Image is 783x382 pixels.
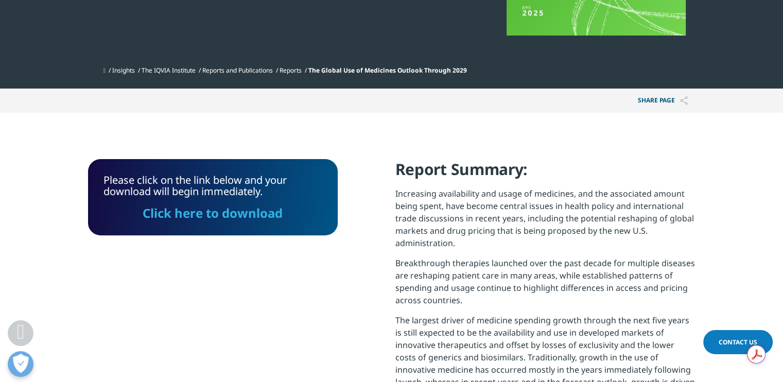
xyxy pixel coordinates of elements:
[103,175,322,220] div: Please click on the link below and your download will begin immediately.
[280,66,302,75] a: Reports
[202,66,273,75] a: Reports and Publications
[395,187,695,257] p: Increasing availability and usage of medicines, and the associated amount being spent, have becom...
[680,96,688,105] img: Share PAGE
[143,204,283,221] a: Click here to download
[630,89,695,113] p: Share PAGE
[8,351,33,377] button: Open Preferences
[703,330,773,354] a: Contact Us
[112,66,135,75] a: Insights
[308,66,467,75] span: The Global Use of Medicines Outlook Through 2029
[142,66,196,75] a: The IQVIA Institute
[395,257,695,314] p: Breakthrough therapies launched over the past decade for multiple diseases are reshaping patient ...
[719,338,757,346] span: Contact Us
[630,89,695,113] button: Share PAGEShare PAGE
[395,159,695,187] h4: Report Summary:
